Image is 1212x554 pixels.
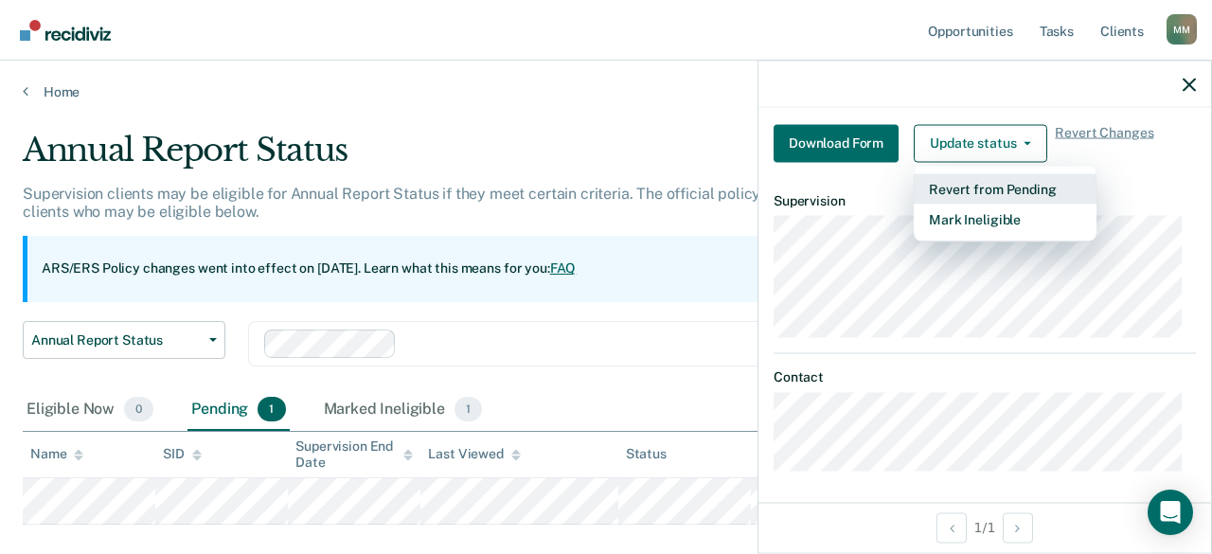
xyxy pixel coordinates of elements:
[914,204,1096,234] button: Mark Ineligible
[774,124,899,162] button: Download Form
[936,512,967,543] button: Previous Opportunity
[23,131,1114,185] div: Annual Report Status
[550,260,577,276] a: FAQ
[23,185,1083,221] p: Supervision clients may be eligible for Annual Report Status if they meet certain criteria. The o...
[1148,490,1193,535] div: Open Intercom Messenger
[914,124,1047,162] button: Update status
[258,397,285,421] span: 1
[42,259,576,278] p: ARS/ERS Policy changes went into effect on [DATE]. Learn what this means for you:
[124,397,153,421] span: 0
[774,124,906,162] a: Navigate to form link
[1167,14,1197,45] div: M M
[30,446,83,462] div: Name
[31,332,202,348] span: Annual Report Status
[1055,124,1153,162] span: Revert Changes
[774,369,1196,385] dt: Contact
[428,446,520,462] div: Last Viewed
[626,446,667,462] div: Status
[758,502,1211,552] div: 1 / 1
[187,389,289,431] div: Pending
[1167,14,1197,45] button: Profile dropdown button
[23,389,157,431] div: Eligible Now
[454,397,482,421] span: 1
[774,192,1196,208] dt: Supervision
[320,389,487,431] div: Marked Ineligible
[1003,512,1033,543] button: Next Opportunity
[914,173,1096,204] button: Revert from Pending
[163,446,202,462] div: SID
[295,438,413,471] div: Supervision End Date
[20,20,111,41] img: Recidiviz
[23,83,1189,100] a: Home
